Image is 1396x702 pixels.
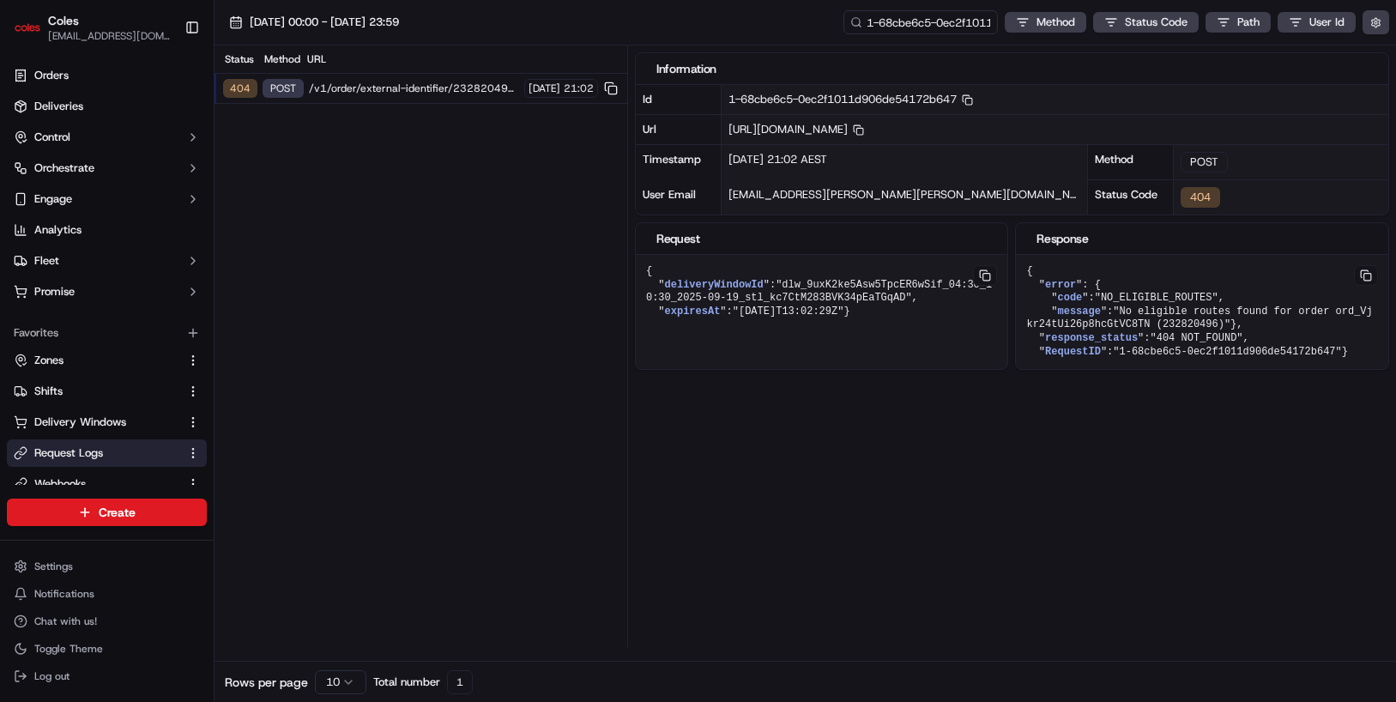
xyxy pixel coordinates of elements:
[7,278,207,306] button: Promise
[7,7,178,48] button: ColesColes[EMAIL_ADDRESS][DOMAIN_NAME]
[1181,187,1220,208] div: 404
[1309,15,1345,30] span: User Id
[1088,144,1174,179] div: Method
[34,587,94,601] span: Notifications
[1057,306,1100,318] span: message
[373,675,440,690] span: Total number
[1036,230,1368,247] div: Response
[1278,12,1356,33] button: User Id
[34,253,59,269] span: Fleet
[48,12,79,29] button: Coles
[7,609,207,633] button: Chat with us!
[309,82,519,95] span: /v1/order/external-identifier/232820496/delivery-window/book
[99,504,136,521] span: Create
[1113,346,1341,358] span: "1-68cbe6c5-0ec2f1011d906de54172b647"
[14,353,179,368] a: Zones
[7,499,207,526] button: Create
[14,384,179,399] a: Shifts
[34,222,82,238] span: Analytics
[636,145,722,180] div: Timestamp
[7,247,207,275] button: Fleet
[447,670,473,694] div: 1
[7,582,207,606] button: Notifications
[34,445,103,461] span: Request Logs
[34,353,63,368] span: Zones
[34,284,75,300] span: Promise
[722,145,1087,180] div: [DATE] 21:02 AEST
[34,99,83,114] span: Deliveries
[263,79,304,98] div: POST
[14,14,41,41] img: Coles
[7,154,207,182] button: Orchestrate
[1206,12,1271,33] button: Path
[261,52,302,66] div: Method
[1045,332,1138,344] span: response_status
[7,378,207,405] button: Shifts
[223,79,257,98] div: 404
[7,664,207,688] button: Log out
[14,445,179,461] a: Request Logs
[7,124,207,151] button: Control
[14,476,179,492] a: Webhooks
[1045,346,1101,358] span: RequestID
[7,554,207,578] button: Settings
[1151,332,1243,344] span: "404 NOT_FOUND"
[7,408,207,436] button: Delivery Windows
[1095,292,1218,304] span: "NO_ELIGIBLE_ROUTES"
[728,92,973,106] span: 1-68cbe6c5-0ec2f1011d906de54172b647
[225,674,308,691] span: Rows per page
[34,384,63,399] span: Shifts
[1057,292,1082,304] span: code
[34,669,69,683] span: Log out
[307,52,620,66] div: URL
[34,614,97,628] span: Chat with us!
[7,216,207,244] a: Analytics
[656,230,988,247] div: Request
[34,68,69,83] span: Orders
[529,82,560,95] span: [DATE]
[1026,306,1372,331] span: "No eligible routes found for order ord_Vjkr24tUi26p8hcGtVC8TN (232820496)"
[665,306,721,318] span: expiresAt
[636,85,722,114] div: Id
[843,10,998,34] input: Type to search
[7,637,207,661] button: Toggle Theme
[48,29,171,43] button: [EMAIL_ADDRESS][DOMAIN_NAME]
[7,93,207,120] a: Deliveries
[7,439,207,467] button: Request Logs
[665,279,764,291] span: deliveryWindowId
[221,10,407,34] button: [DATE] 00:00 - [DATE] 23:59
[656,60,1368,77] div: Information
[1005,12,1086,33] button: Method
[7,62,207,89] a: Orders
[646,279,992,305] span: "dlw_9uxK2ke5Asw5TpcER6wSif_04:30_10:30_2025-09-19_stl_kc7CtM283BVK34pEaTGqAD"
[221,52,256,66] div: Status
[34,560,73,573] span: Settings
[1237,15,1260,30] span: Path
[733,306,844,318] span: "[DATE]T13:02:29Z"
[1125,15,1188,30] span: Status Code
[7,185,207,213] button: Engage
[564,82,594,95] span: 21:02
[34,642,103,656] span: Toggle Theme
[7,470,207,498] button: Webhooks
[250,15,399,30] span: [DATE] 00:00 - [DATE] 23:59
[7,347,207,374] button: Zones
[34,415,126,430] span: Delivery Windows
[1093,12,1199,33] button: Status Code
[1036,15,1075,30] span: Method
[1045,279,1076,291] span: error
[636,255,1008,329] pre: { " ": , " ": }
[34,476,86,492] span: Webhooks
[1088,179,1174,215] div: Status Code
[34,160,94,176] span: Orchestrate
[636,114,722,144] div: Url
[636,180,722,215] div: User Email
[728,122,864,136] span: [URL][DOMAIN_NAME]
[34,191,72,207] span: Engage
[7,319,207,347] div: Favorites
[14,415,179,430] a: Delivery Windows
[1181,152,1228,172] div: POST
[1016,255,1388,369] pre: { " ": { " ": , " ": }, " ": , " ": }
